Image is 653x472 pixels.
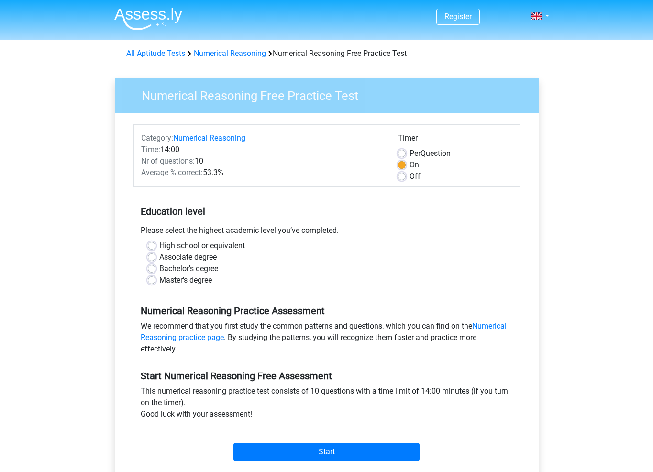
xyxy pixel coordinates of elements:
[141,145,160,154] span: Time:
[159,252,217,263] label: Associate degree
[141,370,513,382] h5: Start Numerical Reasoning Free Assessment
[130,85,531,103] h3: Numerical Reasoning Free Practice Test
[134,144,391,155] div: 14:00
[410,149,421,158] span: Per
[141,168,203,177] span: Average % correct:
[141,133,173,143] span: Category:
[233,443,420,461] input: Start
[410,148,451,159] label: Question
[173,133,245,143] a: Numerical Reasoning
[159,263,218,274] label: Bachelor's degree
[194,49,266,58] a: Numerical Reasoning
[410,159,419,171] label: On
[141,305,513,317] h5: Numerical Reasoning Practice Assessment
[126,49,185,58] a: All Aptitude Tests
[134,167,391,178] div: 53.3%
[122,48,531,59] div: Numerical Reasoning Free Practice Test
[141,156,195,165] span: Nr of questions:
[134,155,391,167] div: 10
[398,132,512,148] div: Timer
[159,240,245,252] label: High school or equivalent
[133,385,520,424] div: This numerical reasoning practice test consists of 10 questions with a time limit of 14:00 minute...
[133,320,520,359] div: We recommend that you first study the common patterns and questions, which you can find on the . ...
[141,202,513,221] h5: Education level
[444,12,472,21] a: Register
[410,171,421,182] label: Off
[159,274,212,286] label: Master's degree
[133,225,520,240] div: Please select the highest academic level you’ve completed.
[114,8,182,30] img: Assessly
